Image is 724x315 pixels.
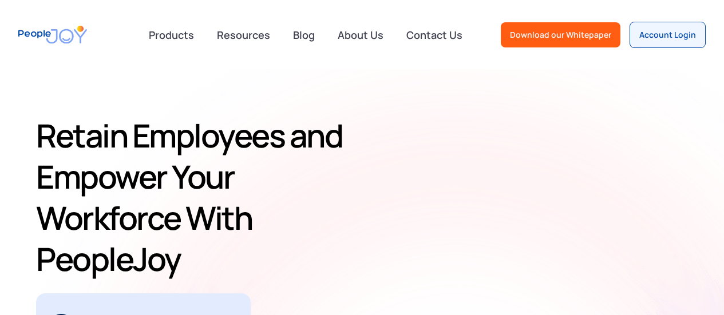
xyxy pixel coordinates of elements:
[510,29,611,41] div: Download our Whitepaper
[501,22,620,47] a: Download our Whitepaper
[210,22,277,47] a: Resources
[399,22,469,47] a: Contact Us
[286,22,322,47] a: Blog
[18,18,87,51] a: home
[630,22,706,48] a: Account Login
[36,115,371,280] h1: Retain Employees and Empower Your Workforce With PeopleJoy
[142,23,201,46] div: Products
[639,29,696,41] div: Account Login
[331,22,390,47] a: About Us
